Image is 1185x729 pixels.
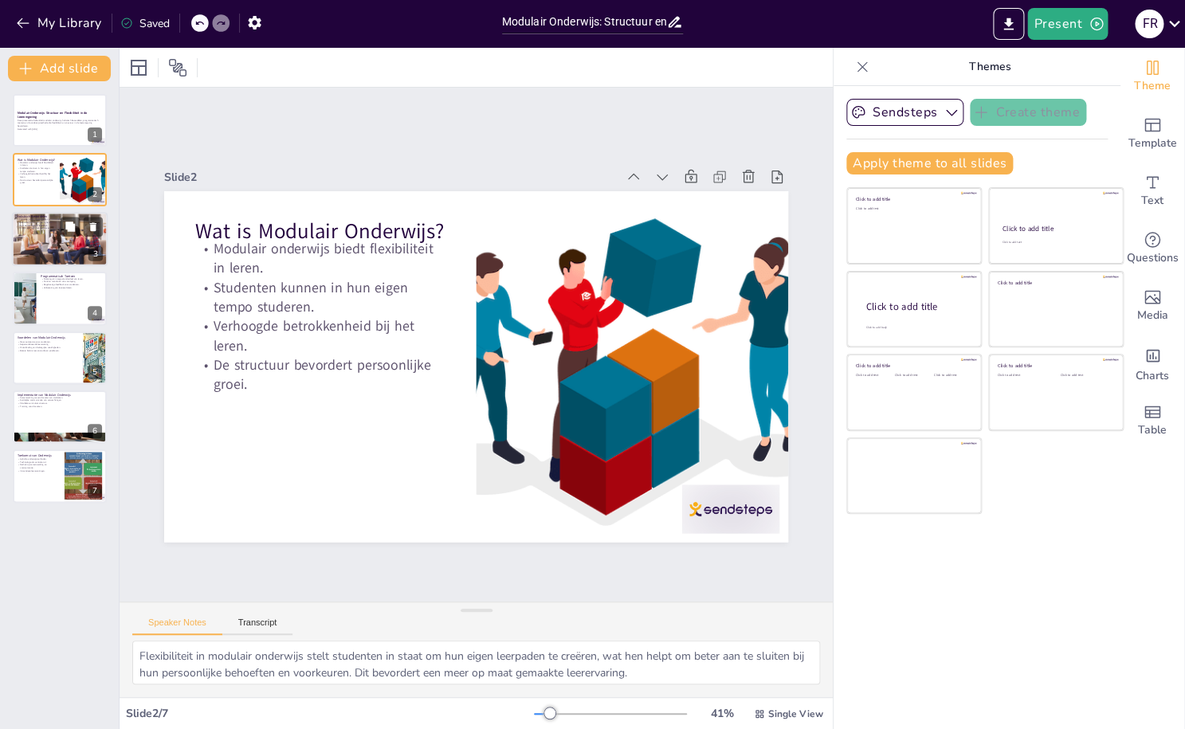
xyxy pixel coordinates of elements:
input: Insert title [502,10,667,33]
button: Sendsteps [846,99,963,126]
div: Add a table [1120,392,1184,449]
p: De structuur bevordert persoonlijke groei. [18,178,55,183]
p: Verbetering van leerresultaten. [41,286,102,289]
div: Add text boxes [1120,163,1184,220]
span: Text [1141,192,1163,210]
div: Click to add body [866,326,967,330]
div: https://cdn.sendsteps.com/images/logo/sendsteps_logo_white.pnghttps://cdn.sendsteps.com/images/lo... [13,331,107,384]
p: Verhoogde betrokkenheid bij het leren. [243,157,468,335]
div: Click to add text [895,373,931,377]
p: Deze presentatie behandelt modulair onderwijs, holistisch beoordelen, programmatisch toetsen en d... [18,119,102,127]
div: Click to add title [998,363,1112,369]
div: https://cdn.sendsteps.com/images/logo/sendsteps_logo_white.pnghttps://cdn.sendsteps.com/images/lo... [12,212,108,266]
p: Wat is Modulair Onderwijs? [18,157,55,162]
p: Implementatie van Modulair Onderwijs [18,393,102,398]
div: 41 % [703,706,741,721]
span: Questions [1127,249,1179,267]
div: 3 [88,246,103,261]
p: Toetsing als integraal onderdeel van leren. [41,277,102,280]
span: Single View [768,707,823,720]
p: Flexibele curriculumstructuur. [18,402,102,405]
p: Programmatisch Toetsen [41,274,102,279]
div: Click to add title [856,196,970,202]
button: Export to PowerPoint [993,8,1024,40]
div: Click to add title [866,300,968,313]
button: Present [1027,8,1107,40]
p: Ondersteuning in het leerproces. [17,226,103,229]
p: Holistisch Beoordelen [17,214,103,219]
p: Hybride onderwijsmethoden. [18,458,60,461]
p: Voordelen van Modulair Onderwijs [18,335,79,339]
p: Modulair onderwijs biedt flexibiliteit in leren. [288,94,513,272]
p: De structuur bevordert persoonlijke groei. [220,188,445,366]
div: Click to add text [856,373,892,377]
div: 1 [88,127,102,142]
p: Gepersonaliseerde leerervaring. [18,343,79,346]
span: Theme [1134,77,1171,95]
span: Template [1128,135,1177,152]
p: Meer betekenisvolle feedback. [17,224,103,227]
p: Focus op totale ontwikkeling van de student. [17,218,103,221]
p: Ontwikkeling van belangrijke vaardigheden. [18,346,79,349]
div: https://cdn.sendsteps.com/images/logo/sendsteps_logo_white.pnghttps://cdn.sendsteps.com/images/lo... [13,94,107,147]
div: Click to add title [1003,224,1108,233]
p: Duidelijke communicatie van verwachtingen. [18,398,102,402]
div: 7 [13,449,107,502]
p: Samenwerking tussen docenten en studenten. [18,396,102,399]
p: Meer autonomie voor studenten. [18,339,79,343]
span: Position [168,58,187,77]
p: Continu monitoren van voortgang. [41,280,102,284]
p: Training voor docenten. [18,405,102,408]
button: Apply theme to all slides [846,152,1013,174]
p: Themes [875,48,1105,86]
button: Duplicate Slide [61,217,80,236]
div: 5 [88,365,102,379]
div: https://cdn.sendsteps.com/images/logo/sendsteps_logo_white.pnghttps://cdn.sendsteps.com/images/lo... [13,390,107,443]
div: Click to add text [856,206,970,210]
p: Studenten kunnen in hun eigen tempo studeren. [265,125,490,304]
div: 6 [88,424,102,438]
div: Add charts and graphs [1120,335,1184,392]
div: Click to add text [1060,373,1110,377]
button: Delete Slide [84,217,103,236]
button: Transcript [222,617,293,635]
div: 7 [88,484,102,498]
div: Click to add title [856,363,970,369]
div: Slide 2 / 7 [126,706,534,721]
p: Innovatieve leerervaringen. [18,469,60,472]
p: Regelmatige feedback voor studenten. [41,283,102,286]
p: Studenten kunnen in hun eigen tempo studeren. [18,167,55,172]
div: Click to add text [1002,240,1108,244]
div: 2 [88,187,102,202]
div: https://cdn.sendsteps.com/images/logo/sendsteps_logo_white.pnghttps://cdn.sendsteps.com/images/lo... [13,153,107,206]
div: Slide 2 [318,20,693,298]
div: Saved [120,16,170,31]
div: F R [1135,10,1163,38]
p: Betere evaluatie van vaardigheden. [17,221,103,224]
p: Technologie als centrale rol. [18,461,60,464]
p: Generated with [URL] [18,127,102,131]
button: Speaker Notes [132,617,222,635]
div: https://cdn.sendsteps.com/images/logo/sendsteps_logo_white.pnghttps://cdn.sendsteps.com/images/lo... [13,272,107,324]
strong: Modulair Onderwijs: Structuur en Flexibiliteit in de Leeromgeving [18,111,88,120]
p: Toekomst van Onderwijs [18,453,60,458]
textarea: Flexibiliteit in modulair onderwijs stelt studenten in staat om hun eigen leerpaden te creëren, w... [132,641,820,684]
button: My Library [12,10,108,36]
div: Click to add title [998,279,1112,285]
button: F R [1135,8,1163,40]
button: Create theme [970,99,1086,126]
div: Click to add text [998,373,1048,377]
div: Add ready made slides [1120,105,1184,163]
button: Add slide [8,56,111,81]
p: Wat is Modulair Onderwijs? [307,76,526,246]
div: 4 [88,306,102,320]
p: Modulair onderwijs biedt flexibiliteit in leren. [18,160,55,166]
span: Charts [1136,367,1169,385]
div: Layout [126,55,151,80]
span: Table [1138,421,1167,439]
div: Change the overall theme [1120,48,1184,105]
div: Get real-time input from your audience [1120,220,1184,277]
p: Verhoogde betrokkenheid bij het leren. [18,172,55,178]
div: Click to add text [934,373,970,377]
div: Add images, graphics, shapes or video [1120,277,1184,335]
